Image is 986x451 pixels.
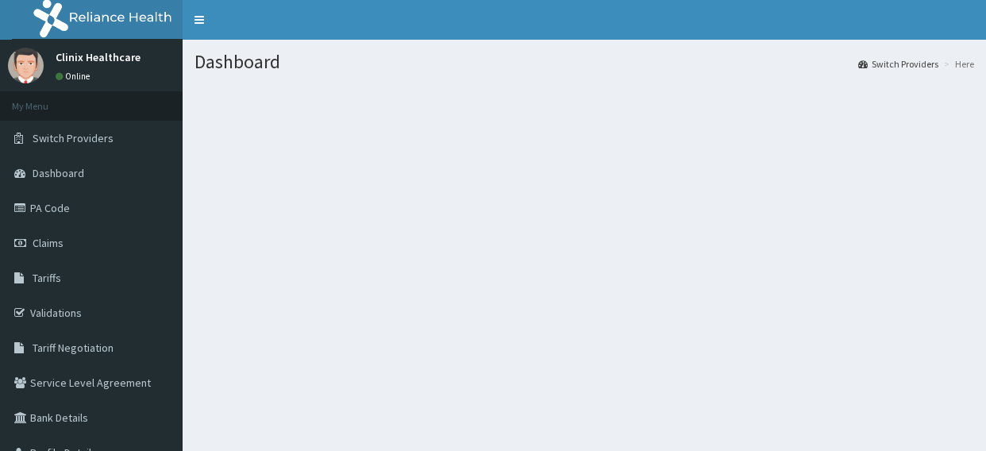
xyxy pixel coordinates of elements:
[33,341,114,355] span: Tariff Negotiation
[33,131,114,145] span: Switch Providers
[33,236,64,250] span: Claims
[33,271,61,285] span: Tariffs
[8,48,44,83] img: User Image
[858,57,938,71] a: Switch Providers
[56,71,94,82] a: Online
[33,166,84,180] span: Dashboard
[940,57,974,71] li: Here
[195,52,974,72] h1: Dashboard
[56,52,141,63] p: Clinix Healthcare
